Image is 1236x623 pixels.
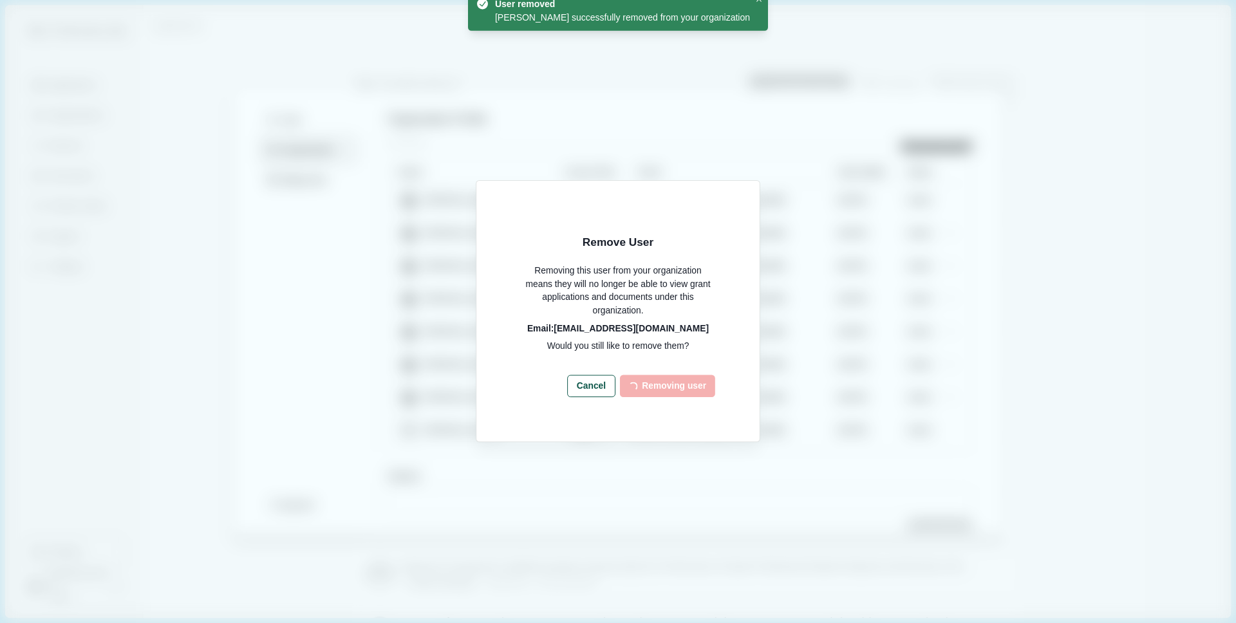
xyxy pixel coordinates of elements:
[521,265,715,318] p: Removing this user from your organization means they will no longer be able to view grant applica...
[620,375,715,398] button: Removing user
[521,322,715,335] p: Email: [EMAIL_ADDRESS][DOMAIN_NAME]
[521,225,715,259] header: Remove User
[521,340,715,353] p: Would you still like to remove them?
[567,375,615,398] button: Cancel
[495,10,750,24] div: [PERSON_NAME] successfully removed from your organization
